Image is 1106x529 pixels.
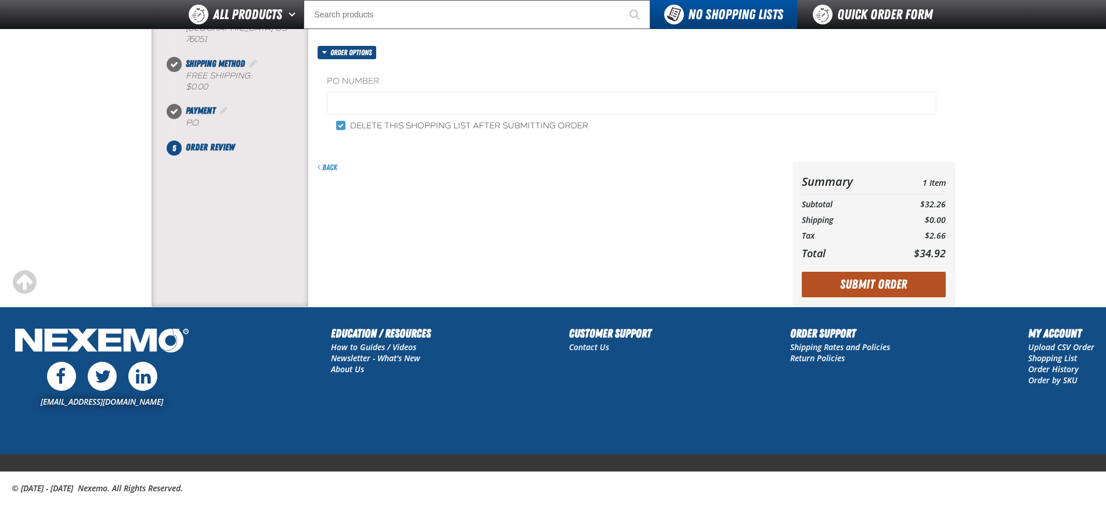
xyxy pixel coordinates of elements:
span: Order options [330,46,376,59]
a: About Us [331,364,364,375]
td: 1 Item [890,171,945,192]
a: Newsletter - What's New [331,352,420,364]
a: Order by SKU [1028,375,1078,386]
input: Delete this shopping list after submitting order [336,121,345,130]
li: Shipping Method. Step 3 of 5. Completed [174,57,308,105]
td: $2.66 [890,228,945,244]
bdo: 76051 [186,34,207,44]
a: Edit Payment [218,105,229,116]
img: Nexemo Logo [12,325,192,359]
th: Summary [802,171,891,192]
a: Shopping List [1028,352,1077,364]
a: Back [318,163,337,172]
span: Shipping Method [186,58,245,69]
th: Total [802,244,891,262]
div: P.O. [186,118,308,129]
span: 5 [167,141,182,156]
td: $0.00 [890,213,945,228]
span: [GEOGRAPHIC_DATA] [186,23,273,33]
h2: Education / Resources [331,325,431,342]
td: $32.26 [890,197,945,213]
h2: My Account [1028,325,1094,342]
li: Order Review. Step 5 of 5. Not Completed [174,141,308,154]
a: [EMAIL_ADDRESS][DOMAIN_NAME] [41,396,163,407]
span: No Shopping Lists [688,6,783,23]
button: Submit Order [802,272,946,297]
li: Payment. Step 4 of 5. Completed [174,104,308,141]
div: Scroll to the top [12,269,37,295]
label: PO Number [327,76,936,87]
th: Tax [802,228,891,244]
a: Shipping Rates and Policies [790,341,890,352]
span: $34.92 [914,246,946,260]
a: Order History [1028,364,1079,375]
a: Return Policies [790,352,845,364]
h2: Customer Support [569,325,651,342]
a: Edit Shipping Method [247,58,259,69]
span: Order Review [186,142,235,153]
span: Payment [186,105,215,116]
a: How to Guides / Videos [331,341,416,352]
h2: Order Support [790,325,890,342]
a: Upload CSV Order [1028,341,1094,352]
label: Delete this shopping list after submitting order [336,121,588,132]
div: Free Shipping: [186,71,308,93]
span: All Products [213,4,282,25]
strong: $0.00 [186,82,208,92]
a: Contact Us [569,341,609,352]
span: US [275,23,287,33]
th: Subtotal [802,197,891,213]
button: Order options [318,46,377,59]
th: Shipping [802,213,891,228]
